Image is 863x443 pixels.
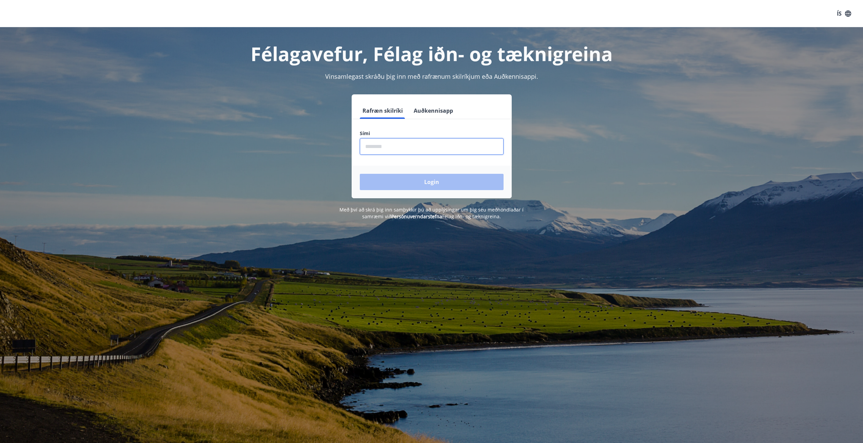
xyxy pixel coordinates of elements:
label: Sími [360,130,504,137]
button: ÍS [833,7,855,20]
span: Vinsamlegast skráðu þig inn með rafrænum skilríkjum eða Auðkennisappi. [325,72,538,80]
h1: Félagavefur, Félag iðn- og tæknigreina [196,41,668,67]
a: Persónuverndarstefna [391,213,442,220]
span: Með því að skrá þig inn samþykkir þú að upplýsingar um þig séu meðhöndlaðar í samræmi við Félag i... [339,206,524,220]
button: Auðkennisapp [411,103,456,119]
button: Rafræn skilríki [360,103,406,119]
